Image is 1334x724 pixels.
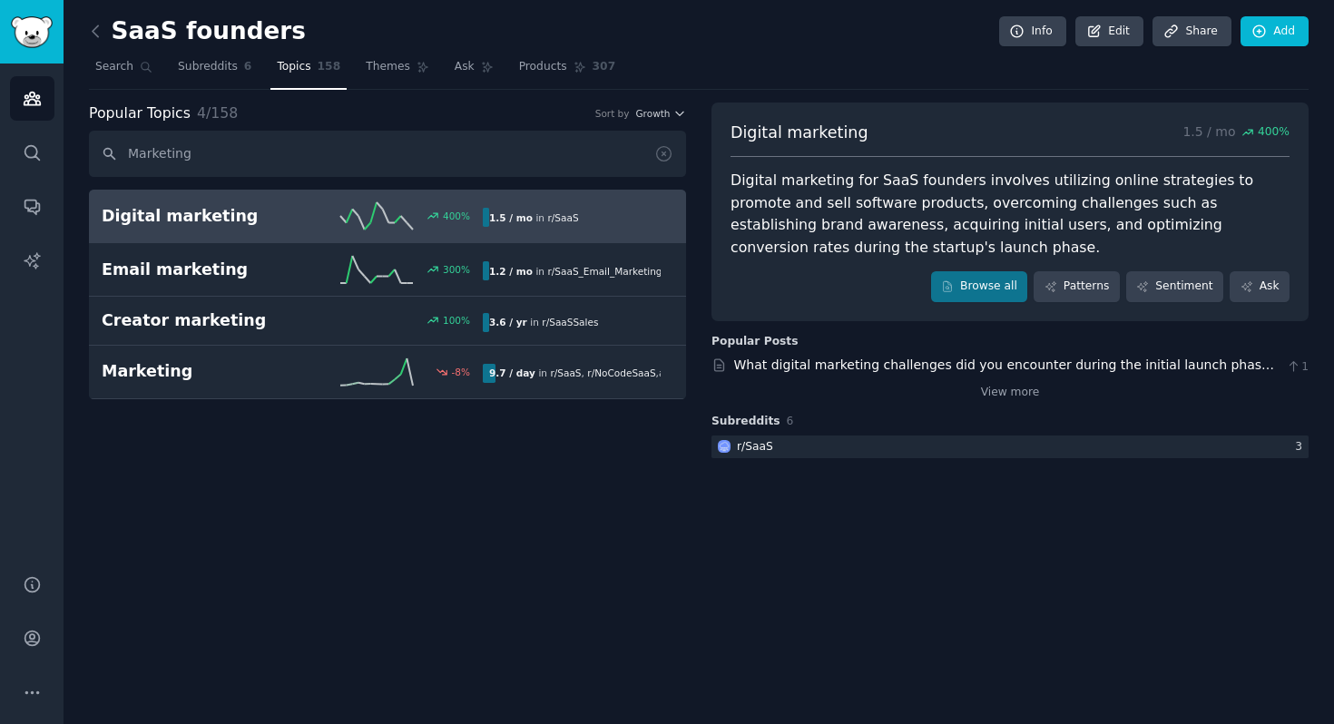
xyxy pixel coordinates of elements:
a: Browse all [931,271,1028,302]
div: in [483,313,604,332]
span: Digital marketing [731,122,868,144]
span: Subreddits [178,59,238,75]
span: Growth [635,107,670,120]
span: 158 [318,59,341,75]
div: 300 % [443,263,470,276]
div: Popular Posts [711,334,799,350]
h2: Email marketing [102,259,292,281]
a: Products307 [513,53,622,90]
h2: Marketing [102,360,292,383]
a: Edit [1075,16,1143,47]
span: 1 [1286,359,1309,376]
span: r/ SaaS [550,367,581,378]
span: 307 [593,59,616,75]
span: Subreddits [711,414,780,430]
b: 1.2 / mo [489,266,533,277]
span: 4 / 158 [197,104,238,122]
span: r/ SaaSSales [542,317,598,328]
a: Patterns [1034,271,1119,302]
p: 1.5 / mo [1182,122,1290,144]
div: r/ SaaS [737,439,773,455]
div: in [483,261,661,280]
span: Themes [366,59,410,75]
div: in [483,364,661,383]
span: and 4 other s [659,367,713,378]
button: Growth [635,107,686,120]
span: 400 % [1258,124,1290,141]
span: Search [95,59,133,75]
b: 3.6 / yr [489,317,527,328]
a: Sentiment [1126,271,1223,302]
a: Creator marketing100%3.6 / yrin r/SaaSSales [89,297,686,346]
a: Marketing-8%9.7 / dayin r/SaaS,r/NoCodeSaaS,and4others [89,346,686,399]
div: Sort by [595,107,630,120]
span: , [656,367,659,378]
span: 6 [244,59,252,75]
span: Topics [277,59,310,75]
img: GummySearch logo [11,16,53,48]
b: 9.7 / day [489,367,535,378]
span: r/ SaaS_Email_Marketing [547,266,662,277]
a: Topics158 [270,53,347,90]
div: Digital marketing for SaaS founders involves utilizing online strategies to promote and sell soft... [731,170,1290,259]
a: Info [999,16,1066,47]
a: Add [1241,16,1309,47]
h2: Digital marketing [102,205,292,228]
a: Search [89,53,159,90]
span: 6 [787,415,794,427]
a: Subreddits6 [172,53,258,90]
div: in [483,208,585,227]
h2: SaaS founders [89,17,306,46]
div: 400 % [443,210,470,222]
span: r/ SaaS [547,212,578,223]
a: View more [981,385,1040,401]
div: -8 % [452,366,470,378]
a: Digital marketing400%1.5 / moin r/SaaS [89,190,686,243]
span: r/ NoCodeSaaS [587,367,655,378]
h2: Creator marketing [102,309,292,332]
a: Share [1153,16,1231,47]
a: Ask [448,53,500,90]
span: Ask [455,59,475,75]
input: Search topics [89,131,686,177]
span: , [582,367,584,378]
div: 3 [1295,439,1309,455]
span: Popular Topics [89,103,191,125]
a: SaaSr/SaaS3 [711,435,1309,458]
img: SaaS [718,440,731,453]
a: Themes [359,53,436,90]
b: 1.5 / mo [489,212,533,223]
span: Products [519,59,567,75]
a: Email marketing300%1.2 / moin r/SaaS_Email_Marketing [89,243,686,297]
a: Ask [1230,271,1290,302]
a: What digital marketing challenges did you encounter during the initial launch phase of your startup? [734,357,1275,391]
div: 100 % [443,314,470,327]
